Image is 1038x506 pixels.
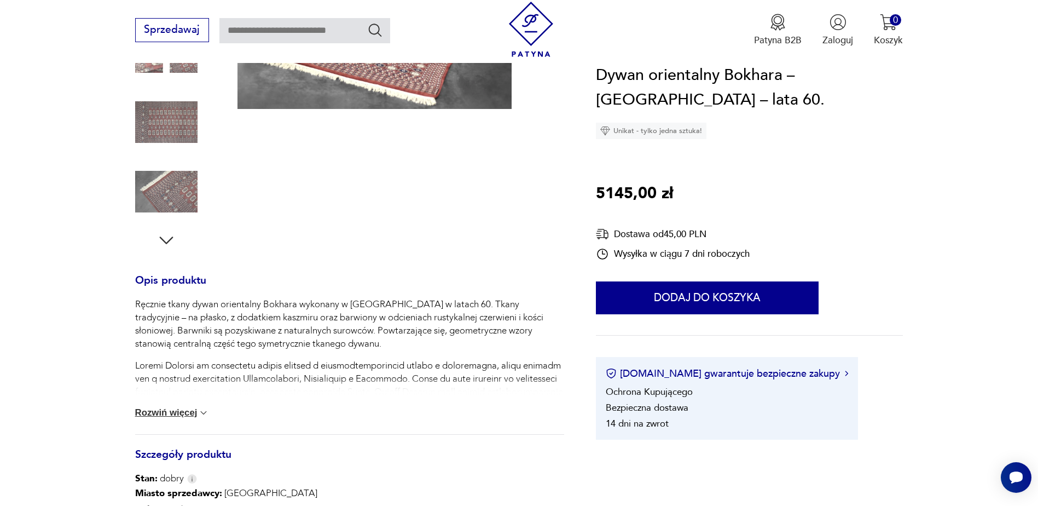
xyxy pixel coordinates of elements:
[754,14,802,47] a: Ikona medaluPatyna B2B
[845,371,848,377] img: Ikona strzałki w prawo
[874,34,903,47] p: Koszyk
[135,298,565,350] p: Ręcznie tkany dywan orientalny Bokhara wykonany w [GEOGRAPHIC_DATA] w latach 60. Tkany tradycyjni...
[880,14,897,31] img: Ikona koszyka
[503,2,559,57] img: Patyna - sklep z meblami i dekoracjami vintage
[135,472,158,485] b: Stan:
[596,123,706,139] div: Unikat - tylko jedna sztuka!
[135,160,198,223] img: Zdjęcie produktu Dywan orientalny Bokhara – Pakistan – lata 60.
[596,227,750,241] div: Dostawa od 45,00 PLN
[135,407,210,418] button: Rozwiń więcej
[596,227,609,241] img: Ikona dostawy
[367,22,383,38] button: Szukaj
[890,14,901,26] div: 0
[754,14,802,47] button: Patyna B2B
[135,277,565,298] h3: Opis produktu
[187,474,197,484] img: Info icon
[135,485,317,502] p: [GEOGRAPHIC_DATA]
[596,281,819,314] button: Dodaj do koszyka
[606,386,693,398] li: Ochrona Kupującego
[596,181,673,206] p: 5145,00 zł
[596,248,750,261] div: Wysyłka w ciągu 7 dni roboczych
[135,18,209,42] button: Sprzedawaj
[1001,462,1031,493] iframe: Smartsupp widget button
[606,401,688,414] li: Bezpieczna dostawa
[135,359,565,504] p: Loremi Dolorsi am consectetu adipis elitsed d eiusmodtemporincid utlabo e doloremagna, aliqu enim...
[822,14,853,47] button: Zaloguj
[135,472,184,485] span: dobry
[606,417,669,430] li: 14 dni na zwrot
[606,367,848,381] button: [DOMAIN_NAME] gwarantuje bezpieczne zakupy
[830,14,846,31] img: Ikonka użytkownika
[874,14,903,47] button: 0Koszyk
[135,91,198,153] img: Zdjęcie produktu Dywan orientalny Bokhara – Pakistan – lata 60.
[596,63,903,113] h1: Dywan orientalny Bokhara – [GEOGRAPHIC_DATA] – lata 60.
[135,487,222,499] b: Miasto sprzedawcy :
[198,407,209,418] img: chevron down
[600,126,610,136] img: Ikona diamentu
[606,369,617,380] img: Ikona certyfikatu
[769,14,786,31] img: Ikona medalu
[822,34,853,47] p: Zaloguj
[754,34,802,47] p: Patyna B2B
[135,26,209,35] a: Sprzedawaj
[135,451,565,473] h3: Szczegóły produktu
